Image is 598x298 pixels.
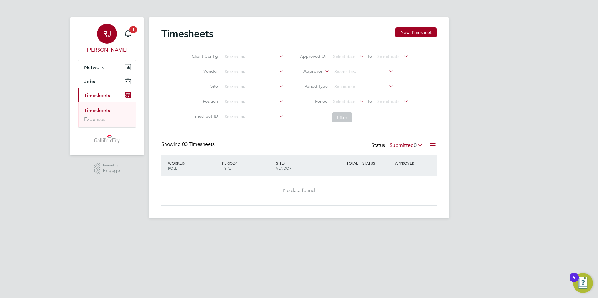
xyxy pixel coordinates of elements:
label: Vendor [190,68,218,74]
label: Period Type [300,83,328,89]
input: Search for... [332,67,394,76]
span: / [236,161,237,166]
a: Go to home page [78,134,136,144]
span: Select date [333,99,356,104]
span: TYPE [222,166,231,171]
button: Filter [332,112,352,122]
label: Period [300,98,328,104]
span: / [284,161,285,166]
span: Select date [333,54,356,59]
div: WORKER [166,157,220,174]
a: 1 [122,24,134,44]
label: Site [190,83,218,89]
label: Position [190,98,218,104]
span: 00 Timesheets [182,141,215,147]
span: Rishi Jagroop [78,46,136,54]
span: ROLE [168,166,177,171]
div: PERIOD [220,157,275,174]
span: Jobs [84,78,95,84]
button: New Timesheet [395,27,437,37]
h2: Timesheets [161,27,213,40]
input: Search for... [222,112,284,121]
nav: Main navigation [70,17,144,155]
div: Showing [161,141,216,148]
span: / [184,161,185,166]
input: Select one [332,82,394,91]
button: Open Resource Center, 9 new notifications [573,273,593,293]
span: 0 [414,142,417,148]
span: Select date [377,54,400,59]
span: 1 [129,26,137,33]
span: Engage [103,168,120,173]
div: No data found [168,187,430,194]
label: Approved On [300,53,328,59]
div: Status [372,141,424,150]
label: Client Config [190,53,218,59]
a: RJ[PERSON_NAME] [78,24,136,54]
div: SITE [275,157,329,174]
label: Approver [294,68,322,75]
button: Timesheets [78,88,136,102]
span: Select date [377,99,400,104]
span: TOTAL [347,161,358,166]
input: Search for... [222,97,284,106]
span: Network [84,64,104,70]
a: Timesheets [84,107,110,113]
span: To [366,97,374,105]
span: Powered by [103,163,120,168]
span: To [366,52,374,60]
span: Timesheets [84,92,110,98]
a: Powered byEngage [94,163,120,175]
span: RJ [103,30,111,38]
a: Expenses [84,116,105,122]
div: Timesheets [78,102,136,127]
label: Timesheet ID [190,113,218,119]
div: APPROVER [393,157,426,169]
div: 9 [573,277,575,286]
input: Search for... [222,52,284,61]
input: Search for... [222,82,284,91]
button: Network [78,60,136,74]
label: Submitted [390,142,423,148]
button: Jobs [78,74,136,88]
div: STATUS [361,157,393,169]
span: VENDOR [276,166,291,171]
input: Search for... [222,67,284,76]
img: gallifordtry-logo-retina.png [94,134,120,144]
